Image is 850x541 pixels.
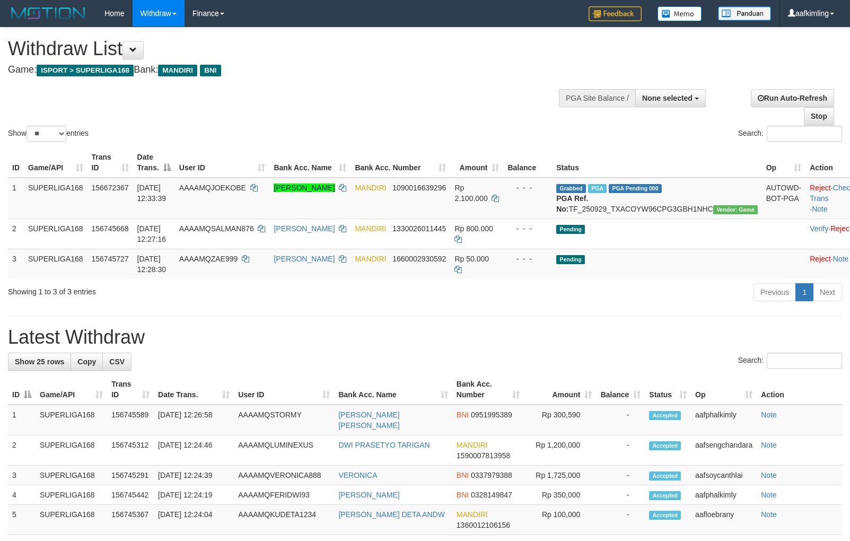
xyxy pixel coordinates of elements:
[454,255,489,263] span: Rp 50.000
[8,505,36,535] td: 5
[92,255,129,263] span: 156745727
[454,224,493,233] span: Rp 800.000
[738,126,842,142] label: Search:
[338,411,399,430] a: [PERSON_NAME] [PERSON_NAME]
[658,6,702,21] img: Button%20Memo.svg
[753,283,796,301] a: Previous
[457,411,469,419] span: BNI
[767,353,842,369] input: Search:
[833,255,849,263] a: Note
[392,224,446,233] span: Copy 1330026011445 to clipboard
[810,255,831,263] a: Reject
[107,435,154,466] td: 156745312
[87,147,133,178] th: Trans ID: activate to sort column ascending
[507,182,548,193] div: - - -
[718,6,771,21] img: panduan.png
[457,451,510,460] span: Copy 1590007813958 to clipboard
[642,94,693,102] span: None selected
[107,505,154,535] td: 156745367
[392,255,446,263] span: Copy 1660002930592 to clipboard
[109,357,125,366] span: CSV
[471,411,512,419] span: Copy 0951995389 to clipboard
[589,6,642,21] img: Feedback.jpg
[8,485,36,505] td: 4
[762,178,806,219] td: AUTOWD-BOT-PGA
[751,89,834,107] a: Run Auto-Refresh
[107,374,154,405] th: Trans ID: activate to sort column ascending
[355,184,386,192] span: MANDIRI
[761,510,777,519] a: Note
[338,441,430,449] a: DWI PRASETYO TARIGAN
[524,505,597,535] td: Rp 100,000
[154,405,234,435] td: [DATE] 12:26:58
[559,89,635,107] div: PGA Site Balance /
[596,374,645,405] th: Balance: activate to sort column ascending
[175,147,270,178] th: User ID: activate to sort column ascending
[154,435,234,466] td: [DATE] 12:24:46
[691,405,757,435] td: aafphalkimly
[8,126,89,142] label: Show entries
[234,485,334,505] td: AAAAMQFERIDWI93
[457,510,488,519] span: MANDIRI
[338,510,444,519] a: [PERSON_NAME] DETA ANDW
[556,225,585,234] span: Pending
[92,224,129,233] span: 156745668
[524,485,597,505] td: Rp 350,000
[8,327,842,348] h1: Latest Withdraw
[36,374,107,405] th: Game/API: activate to sort column ascending
[691,374,757,405] th: Op: activate to sort column ascending
[524,466,597,485] td: Rp 1,725,000
[691,505,757,535] td: aafloebrany
[507,223,548,234] div: - - -
[154,485,234,505] td: [DATE] 12:24:19
[234,505,334,535] td: AAAAMQKUDETA1234
[234,466,334,485] td: AAAAMQVERONICA888
[596,505,645,535] td: -
[24,249,87,279] td: SUPERLIGA168
[691,435,757,466] td: aafsengchandara
[392,184,446,192] span: Copy 1090016639296 to clipboard
[454,184,487,203] span: Rp 2.100.000
[27,126,66,142] select: Showentries
[179,184,246,192] span: AAAAMQJOEKOBE
[556,194,588,213] b: PGA Ref. No:
[8,374,36,405] th: ID: activate to sort column descending
[338,471,377,479] a: VERONICA
[350,147,450,178] th: Bank Acc. Number: activate to sort column ascending
[71,353,103,371] a: Copy
[24,147,87,178] th: Game/API: activate to sort column ascending
[15,357,64,366] span: Show 25 rows
[738,353,842,369] label: Search:
[795,283,813,301] a: 1
[524,405,597,435] td: Rp 300,590
[767,126,842,142] input: Search:
[158,65,197,76] span: MANDIRI
[355,255,386,263] span: MANDIRI
[8,178,24,219] td: 1
[457,521,510,529] span: Copy 1360012106156 to clipboard
[107,485,154,505] td: 156745442
[713,205,758,214] span: Vendor URL: https://trx31.1velocity.biz
[452,374,524,405] th: Bank Acc. Number: activate to sort column ascending
[649,441,681,450] span: Accepted
[552,147,761,178] th: Status
[8,466,36,485] td: 3
[691,485,757,505] td: aafphalkimly
[274,255,335,263] a: [PERSON_NAME]
[107,466,154,485] td: 156745291
[37,65,134,76] span: ISPORT > SUPERLIGA168
[8,435,36,466] td: 2
[234,374,334,405] th: User ID: activate to sort column ascending
[8,353,71,371] a: Show 25 rows
[8,219,24,249] td: 2
[524,435,597,466] td: Rp 1,200,000
[274,224,335,233] a: [PERSON_NAME]
[450,147,503,178] th: Amount: activate to sort column ascending
[36,505,107,535] td: SUPERLIGA168
[200,65,221,76] span: BNI
[179,224,254,233] span: AAAAMQSALMAN876
[457,441,488,449] span: MANDIRI
[588,184,607,193] span: Marked by aafsengchandara
[107,405,154,435] td: 156745589
[102,353,132,371] a: CSV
